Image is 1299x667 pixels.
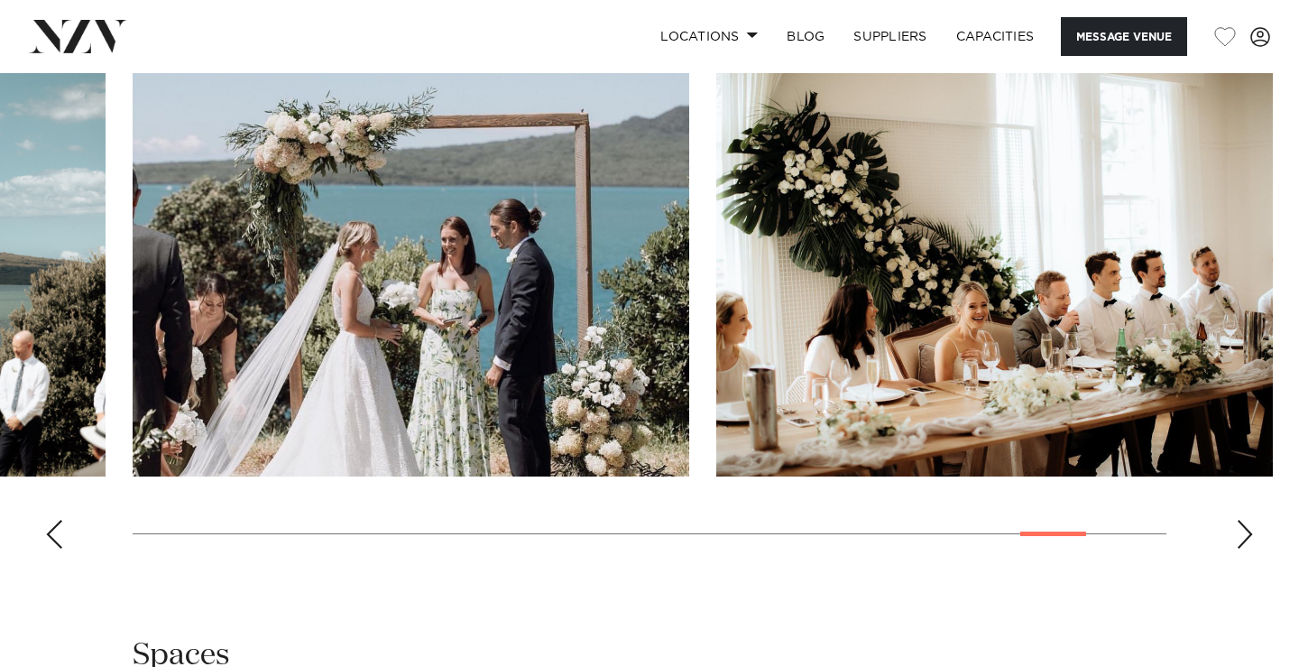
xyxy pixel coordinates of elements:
a: BLOG [772,17,839,56]
img: nzv-logo.png [29,20,127,52]
button: Message Venue [1061,17,1187,56]
swiper-slide: 25 / 28 [133,68,689,477]
swiper-slide: 26 / 28 [716,68,1273,477]
a: Locations [646,17,772,56]
a: Capacities [942,17,1049,56]
a: SUPPLIERS [839,17,941,56]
